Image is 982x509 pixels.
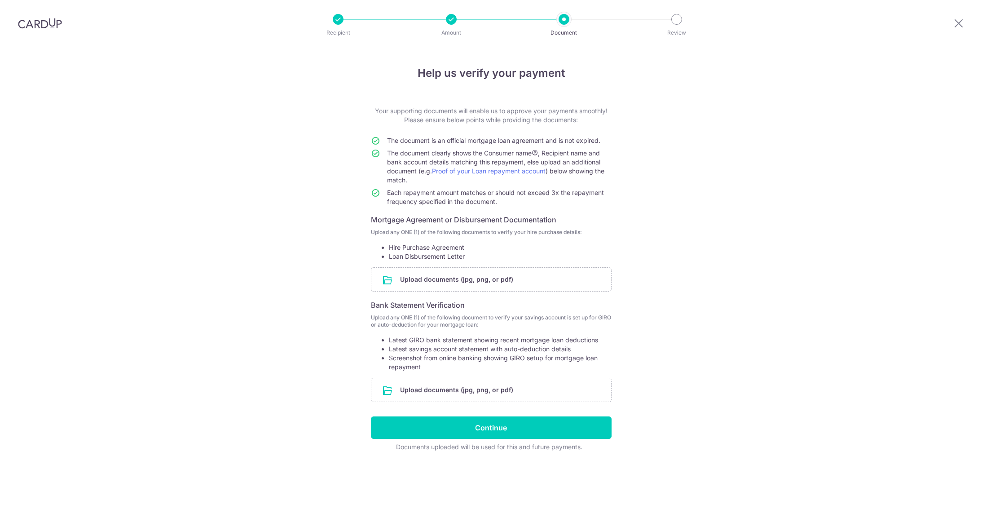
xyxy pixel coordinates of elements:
div: Upload documents (jpg, png, or pdf) [371,378,612,402]
li: Latest GIRO bank statement showing recent mortgage loan deductions [389,336,612,345]
div: Upload documents (jpg, png, or pdf) [371,267,612,292]
li: Screenshot from online banking showing GIRO setup for mortgage loan repayment [389,354,612,372]
a: Proof of your Loan repayment account [432,167,546,175]
h6: Bank Statement Verification [371,300,612,310]
span: Each repayment amount matches or should not exceed 3x the repayment frequency specified in the do... [387,189,604,205]
p: Upload any ONE (1) of the following document to verify your savings account is set up for GIRO or... [371,314,612,328]
p: Recipient [305,28,371,37]
img: CardUp [18,18,62,29]
p: Upload any ONE (1) of the following documents to verify your hire purchase details: [371,229,612,236]
h4: Help us verify your payment [371,65,612,81]
p: Document [531,28,597,37]
p: Amount [418,28,484,37]
p: Your supporting documents will enable us to approve your payments smoothly! Please ensure below p... [371,106,612,124]
li: Hire Purchase Agreement [389,243,612,252]
li: Latest savings account statement with auto-deduction details [389,345,612,354]
span: The document clearly shows the Consumer name , Recipient name and bank account details matching t... [387,149,604,184]
li: Loan Disbursement Letter [389,252,612,261]
span: The document is an official mortgage loan agreement and is not expired. [387,137,600,144]
h6: Mortgage Agreement or Disbursement Documentation [371,214,612,225]
p: Review [643,28,710,37]
div: Documents uploaded will be used for this and future payments. [371,443,608,451]
input: Continue [371,416,612,439]
iframe: Opens a widget where you can find more information [925,482,973,505]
